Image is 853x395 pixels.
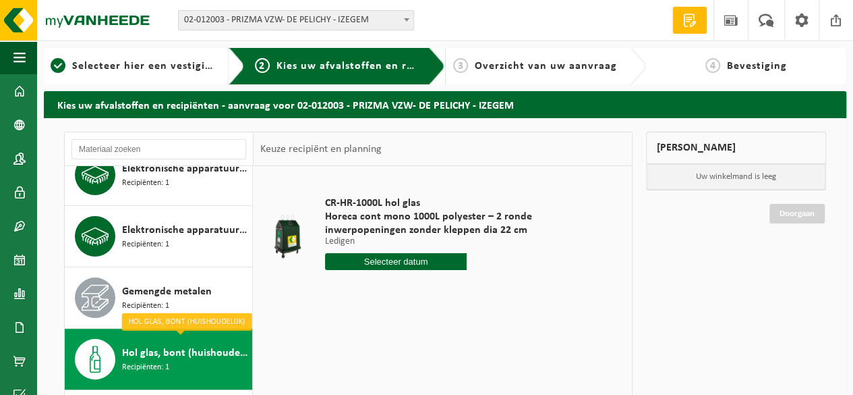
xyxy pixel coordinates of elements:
[51,58,65,73] span: 1
[705,58,720,73] span: 4
[65,267,253,329] button: Gemengde metalen Recipiënten: 1
[72,61,218,72] span: Selecteer hier een vestiging
[769,204,825,223] a: Doorgaan
[727,61,787,72] span: Bevestiging
[647,164,826,190] p: Uw winkelmand is leeg
[254,132,388,166] div: Keuze recipiënt en planning
[325,210,608,237] span: Horeca cont mono 1000L polyester – 2 ronde inwerpopeningen zonder kleppen dia 22 cm
[122,161,249,177] span: Elektronische apparatuur - overige (OVE)
[71,139,246,159] input: Materiaal zoeken
[51,58,218,74] a: 1Selecteer hier een vestiging
[453,58,468,73] span: 3
[325,196,608,210] span: CR-HR-1000L hol glas
[122,361,169,374] span: Recipiënten: 1
[122,345,249,361] span: Hol glas, bont (huishoudelijk)
[65,206,253,267] button: Elektronische apparatuur - TV-monitoren (TVM) Recipiënten: 1
[325,237,608,246] p: Ledigen
[325,253,467,270] input: Selecteer datum
[122,300,169,313] span: Recipiënten: 1
[122,238,169,251] span: Recipiënten: 1
[44,91,846,117] h2: Kies uw afvalstoffen en recipiënten - aanvraag voor 02-012003 - PRIZMA VZW- DE PELICHY - IZEGEM
[178,10,414,30] span: 02-012003 - PRIZMA VZW- DE PELICHY - IZEGEM
[65,329,253,390] button: Hol glas, bont (huishoudelijk) Recipiënten: 1
[65,144,253,206] button: Elektronische apparatuur - overige (OVE) Recipiënten: 1
[646,132,827,164] div: [PERSON_NAME]
[122,284,212,300] span: Gemengde metalen
[276,61,462,72] span: Kies uw afvalstoffen en recipiënten
[179,11,413,30] span: 02-012003 - PRIZMA VZW- DE PELICHY - IZEGEM
[255,58,270,73] span: 2
[122,177,169,190] span: Recipiënten: 1
[122,222,249,238] span: Elektronische apparatuur - TV-monitoren (TVM)
[475,61,617,72] span: Overzicht van uw aanvraag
